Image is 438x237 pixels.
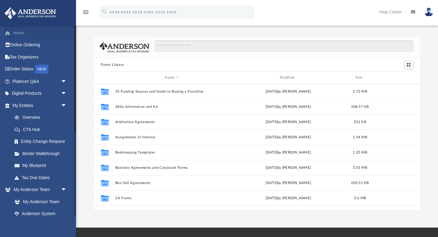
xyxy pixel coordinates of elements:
[115,120,229,124] button: Arbitration Agreements
[94,84,420,210] div: grid
[404,61,413,69] button: Switch to Grid View
[115,196,229,200] button: CA Forms
[61,99,73,112] span: arrow_drop_down
[35,65,48,74] div: NEW
[231,119,345,125] div: [DATE] by [PERSON_NAME]
[231,75,345,80] div: Modified
[354,196,366,200] span: 5.6 MB
[231,104,345,110] div: [DATE] by [PERSON_NAME]
[353,136,367,139] span: 1.44 MB
[82,9,89,16] i: menu
[351,181,369,185] span: 202.51 KB
[3,7,58,19] img: Anderson Advisors Platinum Portal
[9,208,73,220] a: Anderson System
[354,120,366,124] span: 332 KB
[102,8,108,15] i: search
[115,166,229,170] button: Business Agreements and Corporate Forms
[231,150,345,155] div: [DATE] by [PERSON_NAME]
[231,196,345,201] div: [DATE] by [PERSON_NAME]
[82,12,89,16] a: menu
[115,135,229,139] button: Assignments of Interest
[155,41,413,52] input: Search files and folders
[61,184,73,196] span: arrow_drop_down
[4,99,76,111] a: My Entitiesarrow_drop_down
[115,181,229,185] button: Buy-Sell Agreements
[9,136,76,148] a: Entity Change Request
[61,87,73,100] span: arrow_drop_down
[231,89,345,94] div: [DATE] by [PERSON_NAME]
[9,123,76,136] a: CTA Hub
[4,87,76,100] a: Digital Productsarrow_drop_down
[353,151,367,154] span: 1.25 MB
[231,165,345,171] div: [DATE] by [PERSON_NAME]
[97,75,112,80] div: id
[9,172,76,184] a: Tax Due Dates
[115,75,228,80] div: Name
[231,135,345,140] div: [DATE] by [PERSON_NAME]
[4,184,73,196] a: My Anderson Teamarrow_drop_down
[115,90,229,94] button: 25 Funding Sources and Guide to Buying a Franchise
[101,62,124,68] button: Forms Library
[353,90,367,93] span: 2.72 MB
[4,27,76,39] a: Home
[115,150,229,154] button: Bookkeeping Templates
[4,39,76,51] a: Online Ordering
[375,75,417,80] div: id
[9,147,76,160] a: Binder Walkthrough
[115,105,229,109] button: 280a Information and Kit
[231,180,345,186] div: [DATE] by [PERSON_NAME]
[351,105,369,108] span: 308.57 KB
[9,196,70,208] a: My Anderson Team
[4,51,76,63] a: Tax Organizers
[4,75,76,87] a: Platinum Q&Aarrow_drop_down
[61,75,73,88] span: arrow_drop_down
[348,75,372,80] div: Size
[353,166,367,169] span: 3.01 MB
[4,63,76,76] a: Order StatusNEW
[9,111,76,124] a: Overview
[424,8,433,16] img: User Pic
[9,160,73,172] a: My Blueprint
